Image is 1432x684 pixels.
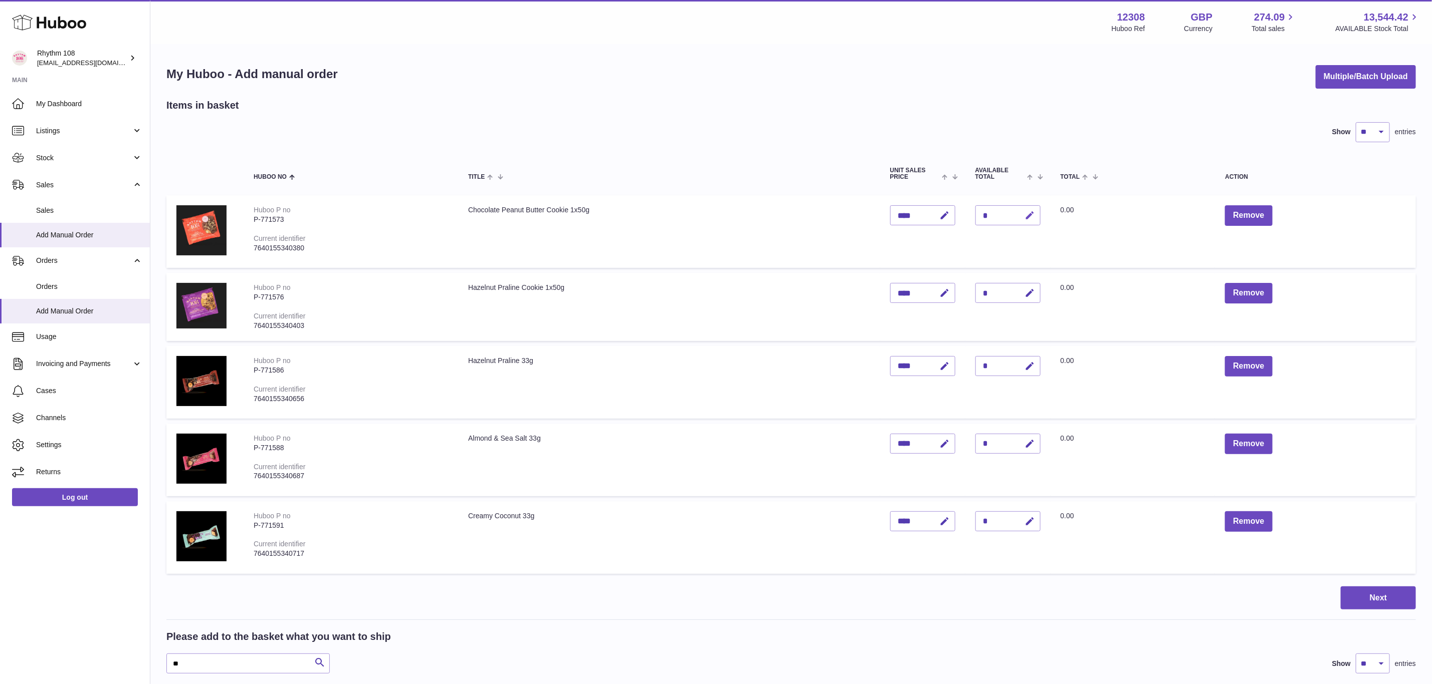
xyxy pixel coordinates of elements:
td: Creamy Coconut 33g [458,501,880,574]
div: 7640155340403 [254,321,448,330]
h2: Please add to the basket what you want to ship [166,630,391,643]
button: Remove [1225,205,1272,226]
span: entries [1395,127,1416,137]
span: Unit Sales Price [890,167,940,180]
span: entries [1395,659,1416,668]
span: Orders [36,256,132,265]
img: Chocolate Peanut Butter Cookie 1x50g [176,205,227,255]
div: P-771588 [254,443,448,453]
span: [EMAIL_ADDRESS][DOMAIN_NAME] [37,59,147,67]
span: Total [1061,174,1080,180]
td: Almond & Sea Salt 33g [458,424,880,496]
div: Currency [1184,24,1213,34]
div: Current identifier [254,385,306,393]
span: 0.00 [1061,357,1074,365]
h2: Items in basket [166,99,239,112]
span: Title [468,174,485,180]
span: Total sales [1252,24,1296,34]
td: Hazelnut Praline 33g [458,346,880,419]
span: 0.00 [1061,283,1074,291]
button: Remove [1225,434,1272,454]
span: 0.00 [1061,206,1074,214]
span: 0.00 [1061,434,1074,442]
span: Settings [36,440,142,450]
span: Huboo no [254,174,287,180]
img: Almond & Sea Salt 33g [176,434,227,484]
div: P-771586 [254,366,448,375]
span: Cases [36,386,142,396]
img: orders@rhythm108.com [12,51,27,66]
label: Show [1332,127,1351,137]
div: P-771576 [254,292,448,302]
td: Hazelnut Praline Cookie 1x50g [458,273,880,341]
span: My Dashboard [36,99,142,109]
img: Hazelnut Praline Cookie 1x50g [176,283,227,328]
div: 7640155340687 [254,471,448,481]
td: Chocolate Peanut Butter Cookie 1x50g [458,195,880,268]
div: Huboo P no [254,283,291,291]
img: Creamy Coconut 33g [176,511,227,561]
div: 7640155340380 [254,243,448,253]
a: 13,544.42 AVAILABLE Stock Total [1335,11,1420,34]
div: Huboo P no [254,206,291,214]
strong: GBP [1191,11,1212,24]
span: Listings [36,126,132,136]
strong: 12308 [1117,11,1145,24]
label: Show [1332,659,1351,668]
span: Sales [36,180,132,190]
img: Hazelnut Praline 33g [176,356,227,406]
a: Log out [12,488,138,506]
span: Add Manual Order [36,306,142,316]
span: Usage [36,332,142,341]
button: Remove [1225,356,1272,377]
span: AVAILABLE Stock Total [1335,24,1420,34]
div: Current identifier [254,312,306,320]
span: Sales [36,206,142,215]
div: Action [1225,174,1406,180]
a: 274.09 Total sales [1252,11,1296,34]
div: P-771573 [254,215,448,224]
div: Huboo P no [254,357,291,365]
span: AVAILABLE Total [975,167,1025,180]
span: 0.00 [1061,512,1074,520]
button: Remove [1225,511,1272,532]
div: Current identifier [254,234,306,242]
div: Rhythm 108 [37,49,127,68]
div: 7640155340717 [254,549,448,558]
span: Invoicing and Payments [36,359,132,369]
span: Stock [36,153,132,163]
div: Current identifier [254,463,306,471]
div: Huboo P no [254,512,291,520]
button: Multiple/Batch Upload [1316,65,1416,89]
div: 7640155340656 [254,394,448,404]
button: Remove [1225,283,1272,303]
div: Huboo Ref [1112,24,1145,34]
div: Current identifier [254,540,306,548]
span: Channels [36,413,142,423]
span: Orders [36,282,142,291]
h1: My Huboo - Add manual order [166,66,338,82]
span: 13,544.42 [1364,11,1408,24]
div: P-771591 [254,521,448,530]
div: Huboo P no [254,434,291,442]
span: Returns [36,467,142,477]
span: Add Manual Order [36,230,142,240]
button: Next [1341,586,1416,610]
span: 274.09 [1254,11,1285,24]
